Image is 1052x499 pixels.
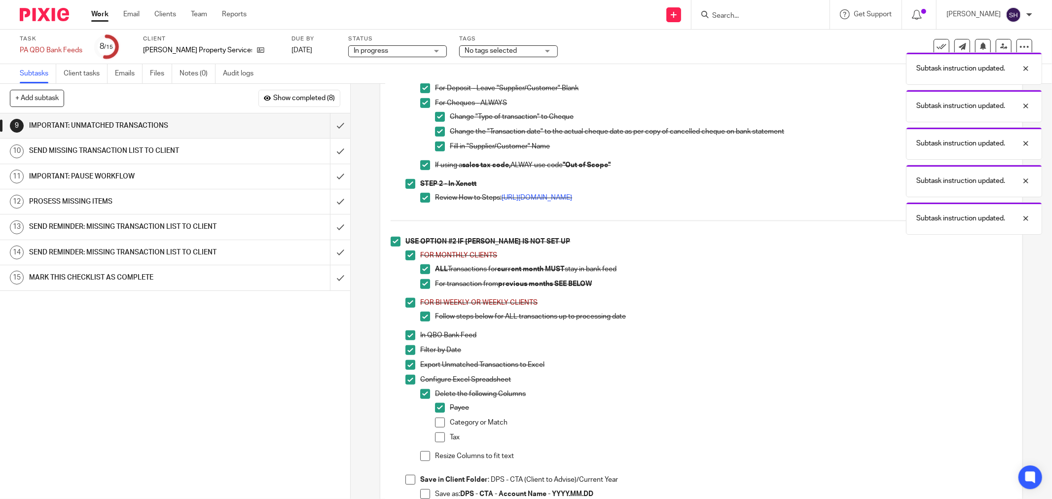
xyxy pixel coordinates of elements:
[291,35,336,43] label: Due by
[20,45,82,55] div: PA QBO Bank Feeds
[420,360,1012,370] p: Export Unmatched Transactions to Excel
[435,160,1012,170] p: If using a ALWAY use code
[450,403,1012,413] p: Payee
[420,475,1012,485] p: : DPS - CTA (Client to Advise)/Current Year
[420,180,476,187] strong: STEP 2 - In Xenett
[1006,7,1021,23] img: svg%3E
[291,47,312,54] span: [DATE]
[420,330,1012,340] p: In QBO Bank Feed
[354,47,388,54] span: In progress
[450,418,1012,428] p: Category or Match
[115,64,143,83] a: Emails
[10,195,24,209] div: 12
[497,266,544,273] strong: current month
[498,281,592,287] strong: previous months SEE BELOW
[916,214,1005,223] p: Subtask instruction updated.
[64,64,108,83] a: Client tasks
[462,162,510,169] strong: sales tax code,
[100,41,113,52] div: 8
[435,83,1012,93] p: For Deposit - Leave "Supplier/Customer" Blank
[29,245,223,260] h1: SEND REMINDER: MISSING TRANSACTION LIST TO CLIENT
[459,35,558,43] label: Tags
[435,98,1012,108] p: For Cheques - ALWAYS
[435,389,1012,399] p: Delete the following Columns
[916,64,1005,73] p: Subtask instruction updated.
[916,101,1005,111] p: Subtask instruction updated.
[435,193,1012,203] p: Review How to Steps:
[916,139,1005,148] p: Subtask instruction updated.
[348,35,447,43] label: Status
[450,127,1012,137] p: Change the "Transaction date" to the actual cheque date as per copy of cancelled cheque on bank s...
[460,491,593,498] strong: DPS - CTA - Account Name - YYYY.MM.DD
[29,194,223,209] h1: PROSESS MISSING ITEMS
[222,9,247,19] a: Reports
[420,252,497,259] span: FOR MONTHLY CLIENTS
[10,246,24,259] div: 14
[405,238,570,245] strong: USE OPTION #2 IF [PERSON_NAME] IS NOT SET UP
[143,35,279,43] label: Client
[123,9,140,19] a: Email
[10,170,24,183] div: 11
[29,118,223,133] h1: IMPORTANT: UNMATCHED TRANSACTIONS
[465,47,517,54] span: No tags selected
[10,220,24,234] div: 13
[420,375,1012,385] p: Configure Excel Spreadsheet
[20,8,69,21] img: Pixie
[420,345,1012,355] p: Filter by Date
[435,312,1012,321] p: Follow steps below for ALL transactions up to processing date
[150,64,172,83] a: Files
[502,194,572,201] a: [URL][DOMAIN_NAME]
[29,169,223,184] h1: IMPORTANT: PAUSE WORKFLOW
[143,45,252,55] p: [PERSON_NAME] Property Services Inc.
[29,143,223,158] h1: SEND MISSING TRANSACTION LIST TO CLIENT
[258,90,340,107] button: Show completed (8)
[435,451,1012,461] p: Resize Columns to fit text
[450,432,1012,442] p: Tax
[223,64,261,83] a: Audit logs
[916,176,1005,186] p: Subtask instruction updated.
[105,44,113,50] small: /15
[435,266,448,273] strong: ALL
[450,112,1012,122] p: Change "Type of transaction" to Cheque
[191,9,207,19] a: Team
[10,271,24,285] div: 15
[420,299,538,306] span: FOR BI-WEEKLY OR WEEKLY CLIENTS
[20,35,82,43] label: Task
[91,9,109,19] a: Work
[273,95,335,103] span: Show completed (8)
[435,279,1012,289] p: For transaction from
[545,266,565,273] strong: MUST
[10,144,24,158] div: 10
[450,142,1012,151] p: Fill in "Supplier/Customer" Name
[435,489,1012,499] p: Save as:
[10,119,24,133] div: 9
[20,64,56,83] a: Subtasks
[29,219,223,234] h1: SEND REMINDER: MISSING TRANSACTION LIST TO CLIENT
[29,270,223,285] h1: MARK THIS CHECKLIST AS COMPLETE
[180,64,216,83] a: Notes (0)
[435,264,1012,274] p: Transactions for stay in bank feed
[420,476,488,483] strong: Save in Client Folder
[10,90,64,107] button: + Add subtask
[154,9,176,19] a: Clients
